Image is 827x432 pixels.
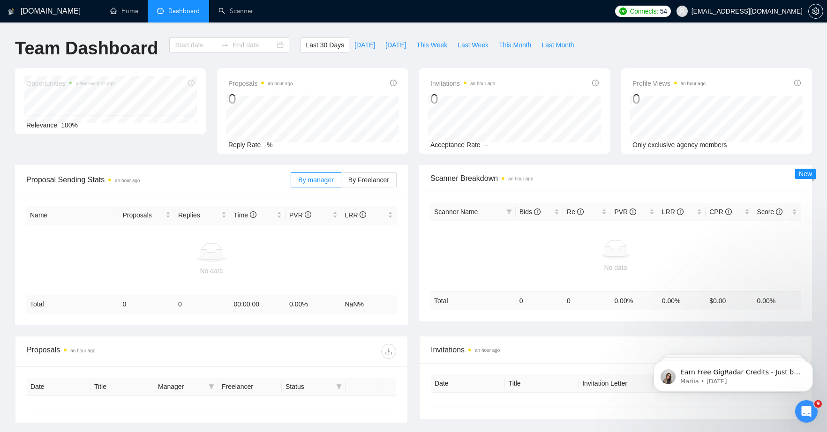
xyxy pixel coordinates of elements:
span: -% [264,141,272,149]
div: 0 [430,90,495,108]
span: -- [484,141,489,149]
td: Total [26,295,119,313]
span: CPR [709,208,731,216]
span: 9 [814,400,822,408]
span: LRR [345,211,367,219]
td: Total [430,291,516,310]
span: Bids [519,208,541,216]
span: Reply Rate [228,141,261,149]
span: info-circle [677,209,684,215]
span: info-circle [534,209,541,215]
td: 0.00 % [753,291,801,310]
span: swap-right [221,41,229,49]
span: Only exclusive agency members [632,141,727,149]
a: searchScanner [218,7,253,15]
th: Replies [174,206,230,224]
th: Name [26,206,119,224]
td: 0.00 % [286,295,341,313]
span: Connects: [630,6,658,16]
span: Time [234,211,256,219]
span: filter [209,384,214,389]
td: $ 0.00 [706,291,753,310]
td: 0 [516,291,563,310]
span: info-circle [250,211,256,218]
input: End date [233,40,275,50]
th: Invitation Letter [579,374,653,393]
span: This Month [499,40,531,50]
span: PVR [614,208,636,216]
span: [DATE] [354,40,375,50]
button: Last Month [536,37,579,52]
span: New [799,170,812,178]
span: info-circle [592,80,599,86]
th: Freelancer [218,378,282,396]
td: 0.00 % [610,291,658,310]
span: to [221,41,229,49]
img: logo [8,4,15,19]
time: an hour ago [475,348,500,353]
th: Date [431,374,505,393]
span: Proposals [228,78,293,89]
td: 0 [119,295,175,313]
button: setting [808,4,823,19]
span: [DATE] [385,40,406,50]
input: Start date [175,40,218,50]
span: Manager [158,381,205,392]
span: info-circle [776,209,782,215]
th: Manager [154,378,218,396]
button: Last 30 Days [301,37,349,52]
span: Relevance [26,121,57,129]
span: info-circle [305,211,311,218]
time: an hour ago [508,176,533,181]
span: filter [334,380,344,394]
div: No data [434,262,797,273]
span: Score [757,208,782,216]
th: Title [90,378,154,396]
span: filter [506,209,512,215]
span: Scanner Name [434,208,478,216]
span: filter [336,384,342,389]
span: By manager [298,176,333,184]
span: filter [207,380,216,394]
div: 0 [228,90,293,108]
span: info-circle [630,209,636,215]
span: Dashboard [168,7,200,15]
span: Proposals [123,210,164,220]
th: Proposals [119,206,175,224]
td: 0.00 % [658,291,706,310]
span: By Freelancer [348,176,389,184]
span: 54 [660,6,667,16]
td: 00:00:00 [230,295,286,313]
iframe: Intercom notifications message [639,341,827,407]
span: Invitations [431,344,800,356]
span: Status [286,381,332,392]
span: Proposal Sending Stats [26,174,291,186]
span: info-circle [577,209,584,215]
span: 100% [61,121,78,129]
button: [DATE] [349,37,380,52]
span: info-circle [390,80,397,86]
span: download [382,348,396,355]
span: Scanner Breakdown [430,172,801,184]
td: 0 [563,291,610,310]
span: Invitations [430,78,495,89]
span: PVR [289,211,311,219]
span: Last Month [541,40,574,50]
td: 0 [174,295,230,313]
button: [DATE] [380,37,411,52]
a: homeHome [110,7,138,15]
iframe: Intercom live chat [795,400,818,423]
span: Last 30 Days [306,40,344,50]
div: Proposals [27,344,211,359]
span: dashboard [157,7,164,14]
h1: Team Dashboard [15,37,158,60]
span: This Week [416,40,447,50]
button: This Week [411,37,452,52]
time: an hour ago [70,348,95,353]
th: Date [27,378,90,396]
span: info-circle [360,211,366,218]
